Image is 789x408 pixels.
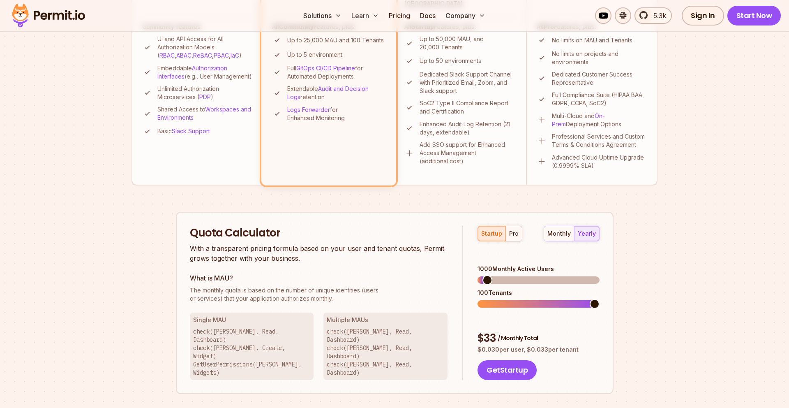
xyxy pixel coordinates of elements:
a: ABAC [176,52,191,59]
a: Slack Support [172,128,210,134]
p: check([PERSON_NAME], Read, Dashboard) check([PERSON_NAME], Read, Dashboard) check([PERSON_NAME], ... [327,327,444,377]
p: for Enhanced Monitoring [287,106,385,122]
a: Audit and Decision Logs [287,85,369,100]
a: GitOps CI/CD Pipeline [296,65,355,72]
div: monthly [547,229,571,238]
p: With a transparent pricing formula based on your user and tenant quotas, Permit grows together wi... [190,243,448,263]
img: Permit logo [8,2,89,30]
div: pro [509,229,519,238]
a: Logs Forwarder [287,106,330,113]
h3: Multiple MAUs [327,316,444,324]
p: Up to 5 environment [287,51,342,59]
h3: What is MAU? [190,273,448,283]
p: Up to 50 environments [420,57,481,65]
div: 100 Tenants [478,289,599,297]
p: Enhanced Audit Log Retention (21 days, extendable) [420,120,516,137]
p: No limits on MAU and Tenants [552,36,632,44]
p: Advanced Cloud Uptime Upgrade (0.9999% SLA) [552,153,647,170]
button: GetStartup [478,360,537,380]
p: No limits on projects and environments [552,50,647,66]
p: Up to 50,000 MAU, and 20,000 Tenants [420,35,516,51]
p: SoC2 Type II Compliance Report and Certification [420,99,516,116]
p: Full Compliance Suite (HIPAA BAA, GDPR, CCPA, SoC2) [552,91,647,107]
a: Start Now [727,6,781,25]
a: On-Prem [552,112,605,128]
p: Basic [157,127,210,135]
p: Full for Automated Deployments [287,64,385,81]
a: RBAC [159,52,175,59]
a: ReBAC [193,52,212,59]
a: Pricing [385,7,413,24]
button: Learn [348,7,382,24]
button: Company [442,7,489,24]
a: Authorization Interfaces [157,65,227,80]
p: Unlimited Authorization Microservices ( ) [157,85,253,101]
button: Solutions [300,7,345,24]
p: Add SSO support for Enhanced Access Management (additional cost) [420,141,516,165]
a: Docs [417,7,439,24]
p: Up to 25,000 MAU and 100 Tenants [287,36,384,44]
p: Embeddable (e.g., User Management) [157,64,253,81]
h2: Quota Calculator [190,226,448,241]
p: or services) that your application authorizes monthly. [190,286,448,303]
p: Multi-Cloud and Deployment Options [552,112,647,128]
h3: Single MAU [193,316,311,324]
p: Dedicated Slack Support Channel with Prioritized Email, Zoom, and Slack support [420,70,516,95]
span: / Monthly Total [498,334,538,342]
p: Extendable retention [287,85,385,101]
p: Dedicated Customer Success Representative [552,70,647,87]
span: 5.3k [648,11,666,21]
a: Sign In [682,6,724,25]
a: 5.3k [634,7,672,24]
a: IaC [231,52,239,59]
p: Shared Access to [157,105,253,122]
div: 1000 Monthly Active Users [478,265,599,273]
span: The monthly quota is based on the number of unique identities (users [190,286,448,294]
p: UI and API Access for All Authorization Models ( , , , , ) [157,35,253,60]
p: check([PERSON_NAME], Read, Dashboard) check([PERSON_NAME], Create, Widget) GetUserPermissions([PE... [193,327,311,377]
p: Professional Services and Custom Terms & Conditions Agreement [552,132,647,149]
a: PBAC [214,52,229,59]
a: PDP [199,93,211,100]
div: $ 33 [478,331,599,346]
p: $ 0.030 per user, $ 0.033 per tenant [478,345,599,354]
